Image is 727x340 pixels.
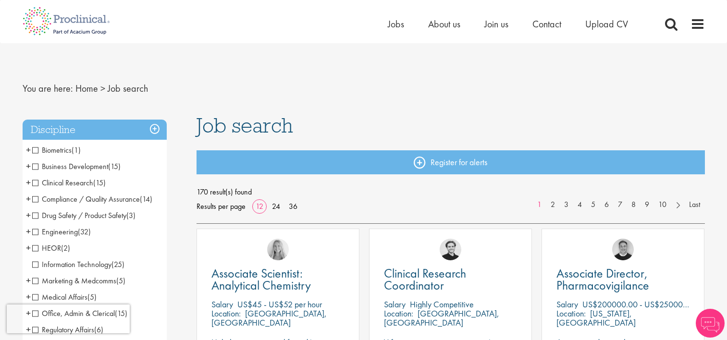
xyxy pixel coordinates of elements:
[388,18,404,30] a: Jobs
[32,145,72,155] span: Biometrics
[32,178,106,188] span: Clinical Research
[197,112,293,138] span: Job search
[111,259,124,269] span: (25)
[32,178,93,188] span: Clinical Research
[87,292,97,302] span: (5)
[684,199,705,210] a: Last
[197,150,705,174] a: Register for alerts
[556,308,586,319] span: Location:
[32,259,124,269] span: Information Technology
[32,145,81,155] span: Biometrics
[211,299,233,310] span: Salary
[384,267,517,291] a: Clinical Research Coordinator
[696,309,725,338] img: Chatbot
[384,265,466,293] span: Clinical Research Coordinator
[653,199,671,210] a: 10
[26,273,31,288] span: +
[32,194,152,204] span: Compliance / Quality Assurance
[237,299,322,310] p: US$45 - US$52 per hour
[613,199,627,210] a: 7
[612,239,634,260] img: Bo Forsen
[559,199,573,210] a: 3
[61,243,70,253] span: (2)
[556,308,636,328] p: [US_STATE], [GEOGRAPHIC_DATA]
[269,201,283,211] a: 24
[640,199,654,210] a: 9
[26,143,31,157] span: +
[410,299,474,310] p: Highly Competitive
[78,227,91,237] span: (32)
[484,18,508,30] a: Join us
[26,290,31,304] span: +
[32,292,87,302] span: Medical Affairs
[116,276,125,286] span: (5)
[108,161,121,171] span: (15)
[585,18,628,30] a: Upload CV
[140,194,152,204] span: (14)
[211,308,241,319] span: Location:
[32,227,78,237] span: Engineering
[32,276,116,286] span: Marketing & Medcomms
[32,259,111,269] span: Information Technology
[32,210,126,220] span: Drug Safety / Product Safety
[546,199,560,210] a: 2
[428,18,460,30] a: About us
[197,185,705,199] span: 170 result(s) found
[600,199,614,210] a: 6
[72,145,81,155] span: (1)
[556,299,578,310] span: Salary
[26,241,31,255] span: +
[32,292,97,302] span: Medical Affairs
[23,120,167,140] h3: Discipline
[26,192,31,206] span: +
[108,82,148,95] span: Job search
[285,201,301,211] a: 36
[23,82,73,95] span: You are here:
[26,175,31,190] span: +
[532,18,561,30] a: Contact
[211,267,345,291] a: Associate Scientist: Analytical Chemistry
[75,82,98,95] a: breadcrumb link
[32,194,140,204] span: Compliance / Quality Assurance
[211,308,327,328] p: [GEOGRAPHIC_DATA], [GEOGRAPHIC_DATA]
[26,208,31,222] span: +
[197,199,246,214] span: Results per page
[627,199,641,210] a: 8
[556,265,649,293] span: Associate Director, Pharmacovigilance
[32,161,121,171] span: Business Development
[384,299,406,310] span: Salary
[7,304,130,333] iframe: reCAPTCHA
[586,199,600,210] a: 5
[32,243,70,253] span: HEOR
[100,82,105,95] span: >
[32,161,108,171] span: Business Development
[532,199,546,210] a: 1
[93,178,106,188] span: (15)
[440,239,461,260] img: Nico Kohlwes
[573,199,587,210] a: 4
[384,308,413,319] span: Location:
[211,265,311,293] span: Associate Scientist: Analytical Chemistry
[556,267,690,291] a: Associate Director, Pharmacovigilance
[267,239,289,260] img: Shannon Briggs
[384,308,499,328] p: [GEOGRAPHIC_DATA], [GEOGRAPHIC_DATA]
[32,243,61,253] span: HEOR
[26,224,31,239] span: +
[126,210,136,220] span: (3)
[252,201,267,211] a: 12
[32,276,125,286] span: Marketing & Medcomms
[32,227,91,237] span: Engineering
[26,159,31,173] span: +
[32,210,136,220] span: Drug Safety / Product Safety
